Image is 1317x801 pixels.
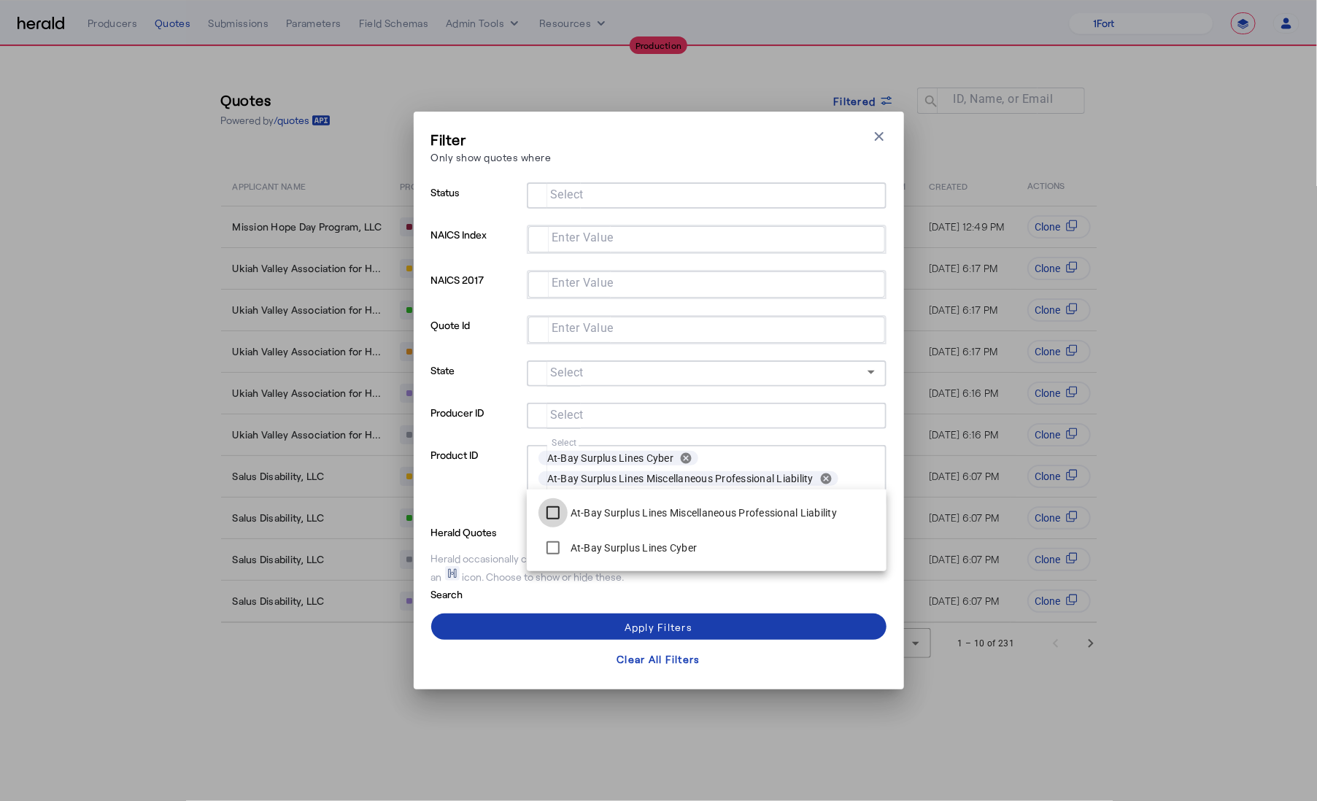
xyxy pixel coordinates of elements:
p: Quote Id [431,315,521,360]
span: At-Bay Surplus Lines Miscellaneous Professional Liability [547,471,814,486]
mat-chip-grid: Selection [540,229,873,247]
label: At-Bay Surplus Lines Cyber [568,541,698,555]
label: At-Bay Surplus Lines Miscellaneous Professional Liability [568,506,837,520]
mat-label: Enter Value [552,231,614,245]
h3: Filter [431,129,552,150]
mat-chip-grid: Selection [540,320,873,337]
mat-label: Select [550,366,584,380]
div: Apply Filters [625,619,692,635]
p: Only show quotes where [431,150,552,165]
button: remove At-Bay Surplus Lines Miscellaneous Professional Liability [814,472,838,485]
p: Producer ID [431,403,521,445]
mat-chip-grid: Selection [540,274,873,292]
mat-label: Enter Value [552,322,614,336]
button: Clear All Filters [431,646,887,672]
mat-label: Enter Value [552,276,614,290]
div: Clear All Filters [617,651,700,667]
button: remove At-Bay Surplus Lines Cyber [673,452,698,465]
p: State [431,360,521,403]
mat-chip-grid: Selection [538,406,875,423]
p: NAICS 2017 [431,270,521,315]
p: NAICS Index [431,225,521,270]
mat-label: Select [550,409,584,422]
p: Search [431,584,545,602]
mat-label: Select [552,438,577,448]
mat-chip-grid: Selection [538,185,875,203]
p: Herald Quotes [431,522,545,540]
p: Status [431,182,521,225]
p: Product ID [431,445,521,522]
button: Apply Filters [431,614,887,640]
span: At-Bay Surplus Lines Cyber [547,451,674,465]
div: Herald occasionally creates quotes on your behalf for testing purposes, which will be shown with ... [431,552,887,584]
mat-chip-grid: Selection [538,448,875,506]
mat-label: Select [550,188,584,202]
